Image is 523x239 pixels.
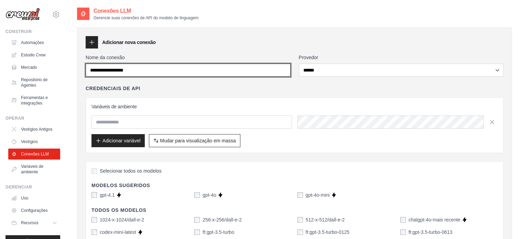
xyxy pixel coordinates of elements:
[100,229,136,236] label: codex-mini-latest
[194,192,200,198] input: gpt-4o
[160,138,236,143] font: Mudar para visualização em massa
[91,229,97,235] input: codex-mini-latest
[21,40,44,45] font: Automações
[408,216,460,223] label: chatgpt-4o-mais recente
[203,192,216,198] label: gpt-4o
[8,149,60,160] a: Conexões LLM
[102,138,141,143] font: Adicionar variável
[100,192,115,198] label: gpt-4.1
[21,95,48,106] font: Ferramentas e integrações
[21,220,39,225] font: Recursos
[6,116,24,121] font: Operar
[6,185,32,189] font: Gerenciar
[21,196,28,200] font: Uso
[21,65,37,70] font: Mercado
[21,127,52,132] font: Vestígios Antigos
[6,8,40,21] img: Logotipo
[21,152,49,156] font: Conexões LLM
[8,62,60,73] a: Mercado
[94,8,131,14] font: Conexões LLM
[8,50,60,61] a: Estúdio Crew
[100,216,144,223] label: 1024-x-1024/dall-e-2
[8,217,60,228] button: Recursos
[400,217,406,222] input: chatgpt-4o-mais recente
[408,229,453,236] label: ft:gpt-3.5-turbo-0613
[94,15,199,20] font: Gerencie suas conexões de API do modelo de linguagem
[86,55,125,60] font: Nome da conexão
[100,168,162,174] font: Selecionar todos os modelos
[91,104,137,109] font: Variáveis ​​de ambiente
[91,134,145,147] button: Adicionar variável
[408,217,460,222] font: chatgpt-4o-mais recente
[306,216,345,223] label: 512-x-512/dall-e-2
[8,124,60,135] a: Vestígios Antigos
[306,217,345,222] font: 512-x-512/dall-e-2
[306,229,350,235] font: ft:gpt-3.5-turbo-0125
[102,40,156,45] font: Adicionar nova conexão
[21,164,43,174] font: Variáveis ​​de ambiente
[100,229,136,235] font: codex-mini-latest
[297,192,303,198] input: gpt-4o-mini
[21,139,38,144] font: Vestígios
[149,134,240,147] button: Mudar para visualização em massa
[8,193,60,204] a: Uso
[203,217,242,222] font: 256-x-256/dall-e-2
[8,92,60,109] a: Ferramentas e integrações
[21,208,47,213] font: Configurações
[203,229,234,235] font: ft:gpt-3.5-turbo
[203,216,242,223] label: 256-x-256/dall-e-2
[306,192,330,198] label: gpt-4o-mini
[6,29,32,34] font: Construir
[400,229,406,235] input: ft:gpt-3.5-turbo-0613
[8,136,60,147] a: Vestígios
[91,183,150,188] font: Modelos sugeridos
[91,168,97,174] input: Selecionar todos os modelos
[8,37,60,48] a: Automações
[86,86,140,91] font: Credenciais de API
[306,229,350,236] label: ft:gpt-3.5-turbo-0125
[194,217,200,222] input: 256-x-256/dall-e-2
[8,205,60,216] a: Configurações
[203,229,234,236] label: ft:gpt-3.5-turbo
[8,161,60,177] a: Variáveis ​​de ambiente
[297,217,303,222] input: 512-x-512/dall-e-2
[408,229,453,235] font: ft:gpt-3.5-turbo-0613
[91,192,97,198] input: gpt-4.1
[100,217,144,222] font: 1024-x-1024/dall-e-2
[8,74,60,91] a: Repositório de Agentes
[299,55,318,60] font: Provedor
[21,77,47,88] font: Repositório de Agentes
[91,207,146,213] font: Todos os modelos
[21,53,45,57] font: Estúdio Crew
[91,217,97,222] input: 1024-x-1024/dall-e-2
[194,229,200,235] input: ft:gpt-3.5-turbo
[297,229,303,235] input: ft:gpt-3.5-turbo-0125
